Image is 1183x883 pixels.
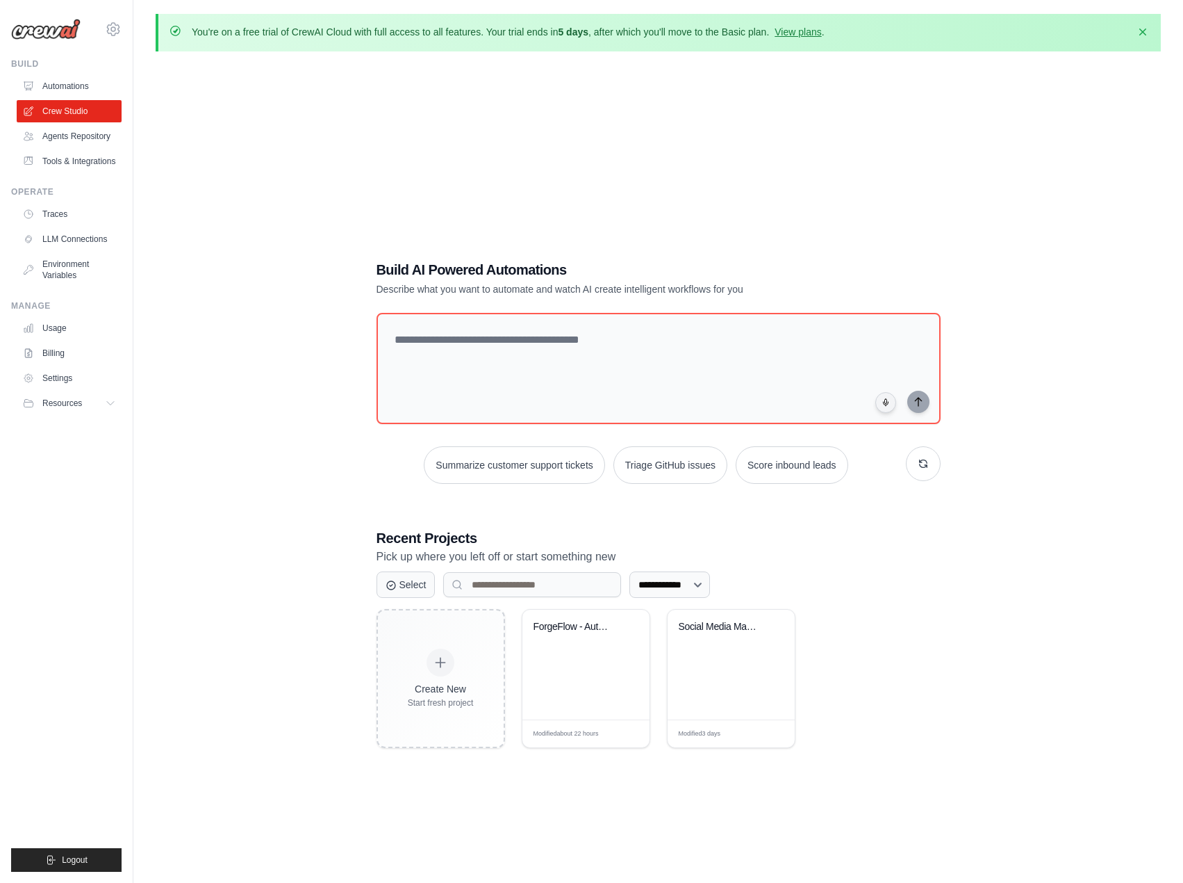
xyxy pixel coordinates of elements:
[679,729,721,739] span: Modified 3 days
[42,398,82,409] span: Resources
[775,26,821,38] a: View plans
[11,848,122,872] button: Logout
[17,100,122,122] a: Crew Studio
[377,572,436,598] button: Select
[377,548,941,566] p: Pick up where you left off or start something new
[17,75,122,97] a: Automations
[761,729,773,739] span: Edit
[17,367,122,389] a: Settings
[17,228,122,250] a: LLM Connections
[533,621,618,633] div: ForgeFlow - Autonomous Trading Strategy Pipeline
[17,392,122,414] button: Resources
[533,729,599,739] span: Modified about 22 hours
[377,260,843,280] h1: Build AI Powered Automations
[62,854,88,866] span: Logout
[17,125,122,147] a: Agents Repository
[11,300,122,311] div: Manage
[558,26,588,38] strong: 5 days
[11,19,81,40] img: Logo
[377,282,843,296] p: Describe what you want to automate and watch AI create intelligent workflows for you
[906,446,941,481] button: Get new suggestions
[17,317,122,339] a: Usage
[17,342,122,364] a: Billing
[11,58,122,70] div: Build
[679,621,763,633] div: Social Media Management Automation
[424,446,604,484] button: Summarize customer support tickets
[875,392,896,413] button: Click to speak your automation idea
[17,150,122,172] a: Tools & Integrations
[377,528,941,548] h3: Recent Projects
[736,446,848,484] button: Score inbound leads
[11,186,122,197] div: Operate
[17,253,122,286] a: Environment Variables
[616,729,628,739] span: Edit
[613,446,727,484] button: Triage GitHub issues
[17,203,122,225] a: Traces
[408,682,474,696] div: Create New
[192,25,825,39] p: You're on a free trial of CrewAI Cloud with full access to all features. Your trial ends in , aft...
[408,697,474,708] div: Start fresh project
